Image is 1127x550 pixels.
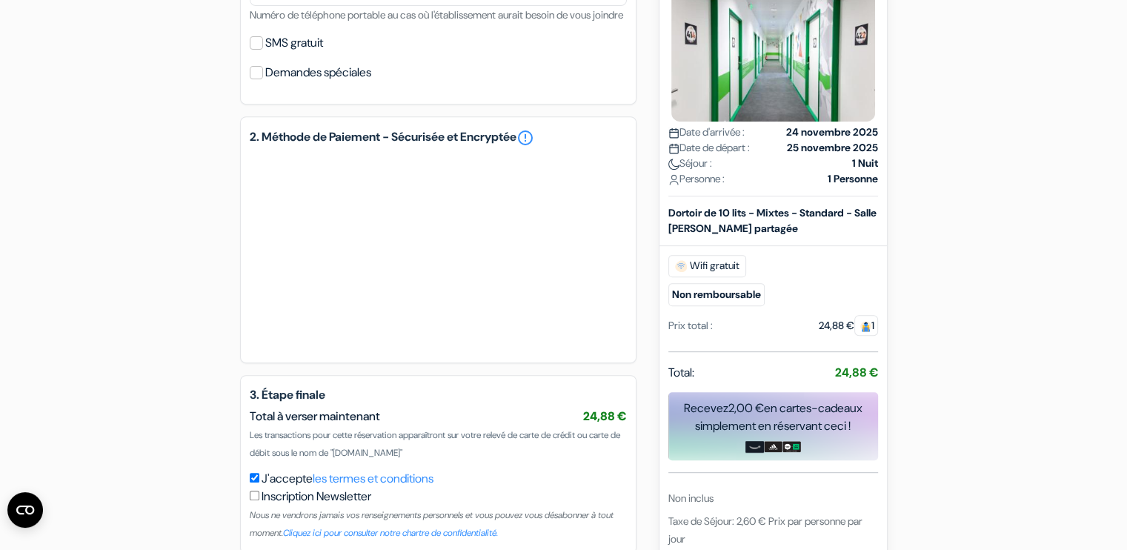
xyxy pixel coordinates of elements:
label: Demandes spéciales [265,62,371,83]
small: Non remboursable [668,283,765,306]
iframe: Cadre de saisie sécurisé pour le paiement [265,168,612,336]
span: Date d'arrivée : [668,125,745,140]
span: Taxe de Séjour: 2,60 € Prix par personne par jour [668,514,862,545]
span: Total: [668,364,694,382]
img: moon.svg [668,159,679,170]
img: guest.svg [860,321,871,332]
strong: 24 novembre 2025 [786,125,878,140]
span: 1 [854,315,878,336]
b: Dortoir de 10 lits - Mixtes - Standard - Salle [PERSON_NAME] partagée [668,206,877,235]
img: user_icon.svg [668,174,679,185]
a: Cliquez ici pour consulter notre chartre de confidentialité. [283,527,498,539]
strong: 1 Nuit [852,156,878,171]
span: Les transactions pour cette réservation apparaîtront sur votre relevé de carte de crédit ou carte... [250,429,620,459]
div: Prix total : [668,318,713,334]
strong: 25 novembre 2025 [787,140,878,156]
img: calendar.svg [668,127,679,139]
label: Inscription Newsletter [262,488,371,506]
label: SMS gratuit [265,33,323,53]
span: Séjour : [668,156,712,171]
h5: 2. Méthode de Paiement - Sécurisée et Encryptée [250,129,627,147]
img: calendar.svg [668,143,679,154]
strong: 24,88 € [835,365,878,380]
small: Numéro de téléphone portable au cas où l'établissement aurait besoin de vous joindre [250,8,623,21]
button: Ouvrir le widget CMP [7,492,43,528]
img: amazon-card-no-text.png [745,441,764,453]
a: les termes et conditions [313,471,433,486]
h5: 3. Étape finale [250,388,627,402]
div: Non inclus [668,490,878,506]
img: uber-uber-eats-card.png [782,441,801,453]
span: Total à verser maintenant [250,408,380,424]
span: Wifi gratuit [668,255,746,277]
span: 2,00 € [728,400,764,416]
small: Nous ne vendrons jamais vos renseignements personnels et vous pouvez vous désabonner à tout moment. [250,509,614,539]
span: Personne : [668,171,725,187]
div: Recevez en cartes-cadeaux simplement en réservant ceci ! [668,400,878,435]
a: error_outline [516,129,534,147]
img: adidas-card.png [764,441,782,453]
span: Date de départ : [668,140,750,156]
div: 24,88 € [819,318,878,334]
img: free_wifi.svg [675,260,687,272]
label: J'accepte [262,470,433,488]
span: 24,88 € [583,408,627,424]
strong: 1 Personne [828,171,878,187]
